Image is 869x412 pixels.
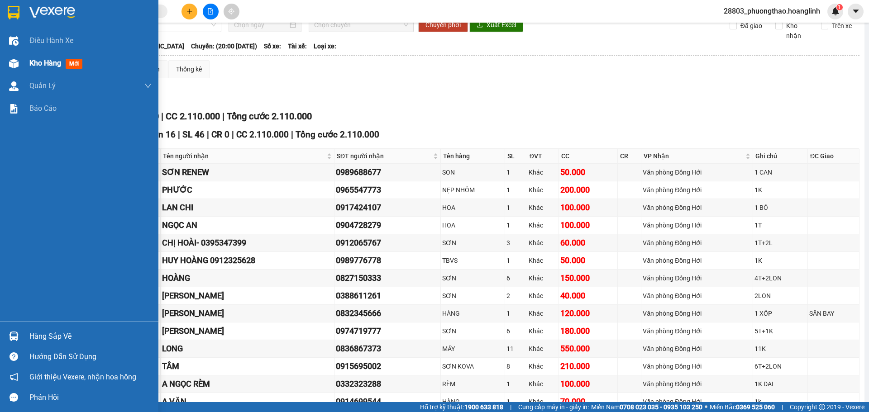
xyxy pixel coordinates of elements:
[641,217,753,234] td: Văn phòng Đồng Hới
[10,352,18,361] span: question-circle
[161,217,334,234] td: NGỌC AN
[506,167,525,177] div: 1
[334,270,441,287] td: 0827150333
[334,287,441,305] td: 0388611261
[529,397,558,407] div: Khác
[336,272,439,284] div: 0827150333
[162,395,333,408] div: A VĂN
[162,219,333,232] div: NGỌC AN
[641,375,753,393] td: Văn phòng Đồng Hới
[529,220,558,230] div: Khác
[442,291,503,301] div: SƠN
[207,8,214,14] span: file-add
[716,5,827,17] span: 28803_phuongthao.hoanglinh
[336,342,439,355] div: 0836867373
[161,270,334,287] td: HOÀNG
[442,326,503,336] div: SƠN
[737,21,766,31] span: Đã giao
[161,181,334,199] td: PHƯỚC
[754,326,806,336] div: 5T+1K
[29,80,56,91] span: Quản Lý
[643,397,751,407] div: Văn phòng Đồng Hới
[334,305,441,322] td: 0832345666
[334,340,441,358] td: 0836867373
[162,342,333,355] div: LONG
[29,103,57,114] span: Báo cáo
[529,256,558,265] div: Khác
[641,340,753,358] td: Văn phòng Đồng Hới
[178,129,180,140] span: |
[224,4,239,19] button: aim
[418,18,468,32] button: Chuyển phơi
[518,402,589,412] span: Cung cấp máy in - giấy in:
[618,149,641,164] th: CR
[831,7,840,15] img: icon-new-feature
[162,307,333,320] div: [PERSON_NAME]
[560,272,616,284] div: 150.000
[442,361,503,371] div: SƠN KOVA
[641,305,753,322] td: Văn phòng Đồng Hới
[203,4,219,19] button: file-add
[560,254,616,267] div: 50.000
[754,308,806,318] div: 1 XỐP
[477,22,483,29] span: download
[162,289,333,302] div: [PERSON_NAME]
[529,203,558,213] div: Khác
[334,164,441,181] td: 0989688677
[234,20,288,30] input: Chọn ngày
[147,129,176,140] span: Đơn 16
[641,181,753,199] td: Văn phòng Đồng Hới
[336,166,439,179] div: 0989688677
[334,358,441,375] td: 0915695002
[641,199,753,217] td: Văn phòng Đồng Hới
[334,393,441,411] td: 0914699544
[560,289,616,302] div: 40.000
[442,379,503,389] div: RÈM
[641,287,753,305] td: Văn phòng Đồng Hới
[643,203,751,213] div: Văn phòng Đồng Hới
[181,4,197,19] button: plus
[336,378,439,390] div: 0332323288
[441,149,505,164] th: Tên hàng
[336,254,439,267] div: 0989776778
[506,291,525,301] div: 2
[848,4,864,19] button: caret-down
[29,35,73,46] span: Điều hành xe
[736,403,775,411] strong: 0369 525 060
[560,307,616,320] div: 120.000
[162,184,333,196] div: PHƯỚC
[227,111,312,122] span: Tổng cước 2.110.000
[9,104,19,114] img: solution-icon
[754,361,806,371] div: 6T+2LON
[643,291,751,301] div: Văn phòng Đồng Hới
[10,373,18,381] span: notification
[232,129,234,140] span: |
[222,111,224,122] span: |
[560,325,616,337] div: 180.000
[163,151,325,161] span: Tên người nhận
[144,82,152,90] span: down
[336,237,439,249] div: 0912065767
[808,149,859,164] th: ĐC Giao
[641,393,753,411] td: Văn phòng Đồng Hới
[442,238,503,248] div: SƠN
[162,325,333,337] div: [PERSON_NAME]
[9,331,19,341] img: warehouse-icon
[336,325,439,337] div: 0974719777
[641,164,753,181] td: Văn phòng Đồng Hới
[643,361,751,371] div: Văn phòng Đồng Hới
[228,8,234,14] span: aim
[529,291,558,301] div: Khác
[464,403,503,411] strong: 1900 633 818
[852,7,860,15] span: caret-down
[808,305,859,322] td: SÂN BAY
[506,185,525,195] div: 1
[334,234,441,252] td: 0912065767
[819,404,825,410] span: copyright
[191,41,257,51] span: Chuyến: (20:00 [DATE])
[9,36,19,46] img: warehouse-icon
[161,111,163,122] span: |
[529,344,558,354] div: Khác
[161,340,334,358] td: LONG
[161,305,334,322] td: LÊ HÀ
